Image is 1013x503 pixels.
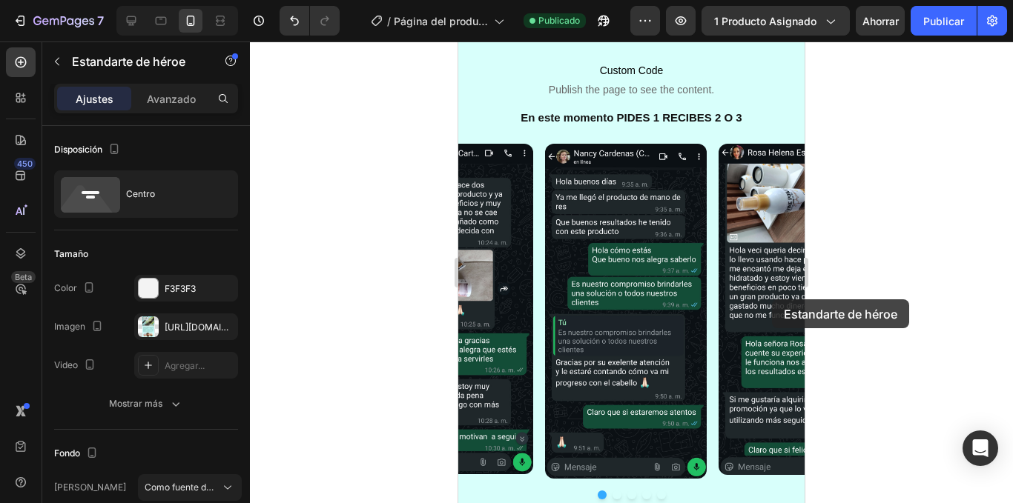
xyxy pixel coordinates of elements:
font: Estandarte de héroe [72,54,185,69]
font: Centro [126,188,155,199]
font: F3F3F3 [165,283,196,294]
font: Beta [15,272,32,282]
font: 7 [97,13,104,28]
font: Como fuente de banner [145,482,243,493]
button: Mostrar más [54,390,238,417]
font: Agregar... [165,360,205,371]
font: Fondo [54,447,80,459]
font: Video [54,359,78,370]
font: [URL][DOMAIN_NAME] [165,322,260,333]
font: Tamaño [54,248,88,259]
font: Ahorrar [862,15,899,27]
div: Deshacer/Rehacer [280,6,340,36]
font: 1 producto asignado [714,15,816,27]
button: Como fuente de banner [138,474,242,501]
p: Estandarte de héroe [72,53,198,70]
font: Publicar [923,15,964,27]
font: Ajustes [76,93,113,105]
font: Imagen [54,321,85,332]
button: 1 producto asignado [702,6,850,36]
font: Publicado [538,15,580,26]
button: Ahorrar [856,6,905,36]
font: [PERSON_NAME] [54,482,126,493]
font: 450 [17,159,33,169]
font: Mostrar más [109,398,162,409]
button: Publicar [911,6,977,36]
button: 7 [6,6,110,36]
font: Avanzado [147,93,196,105]
font: Disposición [54,144,102,155]
font: Página del producto - [DATE][PERSON_NAME] 16:40:35 [394,15,488,59]
div: Abrir Intercom Messenger [963,430,998,466]
iframe: Área de diseño [458,41,805,503]
font: Color [54,282,77,293]
font: / [387,15,391,27]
